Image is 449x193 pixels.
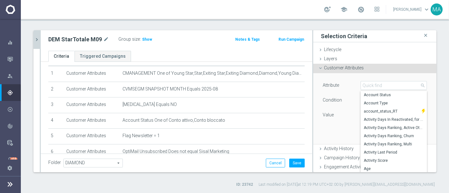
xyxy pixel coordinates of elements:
[48,66,64,82] td: 1
[48,144,64,160] td: 6
[422,31,429,40] i: close
[7,107,21,112] div: Execute
[7,40,21,45] button: equalizer Dashboard
[324,164,364,169] span: Engagement Activity
[7,157,13,162] i: lightbulb
[420,83,425,88] span: search
[48,113,64,129] td: 4
[7,90,13,96] i: gps_fixed
[259,182,435,187] label: Last modified on [DATE] at 12:19 PM UTC+02:00 by [PERSON_NAME][EMAIL_ADDRESS][DOMAIN_NAME]
[7,123,21,129] div: Analyze
[235,36,260,43] button: Notes & Tags
[64,97,120,113] td: Customer Attributes
[364,142,424,147] span: Activity Days Ranking, Multi
[48,160,61,165] label: Folder
[7,123,13,129] i: track_changes
[10,157,17,161] div: +10
[278,36,305,43] button: Run Campaign
[118,37,140,42] label: Group size
[323,97,342,102] lable: Condition
[364,101,424,106] span: Account Type
[64,113,120,129] td: Customer Attributes
[48,82,64,97] td: 2
[364,166,424,171] span: Age
[64,66,120,82] td: Customer Attributes
[236,182,253,187] label: ID: 23742
[324,47,341,52] span: Lifecycle
[392,5,431,14] a: [PERSON_NAME]keyboard_arrow_down
[423,6,430,13] span: keyboard_arrow_down
[7,73,21,79] button: person_search Explore
[103,36,109,43] i: mode_edit
[7,73,13,79] i: person_search
[123,102,177,107] span: [MEDICAL_DATA] Equals NO
[324,146,354,151] span: Activity History
[123,118,225,123] span: Account Status One of Conto attivo,Conto bloccato
[324,65,364,70] span: Customer Attributes
[123,86,218,92] span: CVMSEGM SNAPSHOT MONTH Equals 2025-08
[142,37,152,42] span: Show
[321,32,367,40] h3: Selection Criteria
[7,107,13,112] i: play_circle_outline
[364,158,424,163] span: Activity Score
[123,133,160,138] span: Flag Newsletter = 1
[64,82,120,97] td: Customer Attributes
[7,34,21,51] div: Dashboard
[340,6,347,13] span: school
[7,124,21,129] button: track_changes Analyze
[364,109,418,114] span: account_status_RT
[48,97,64,113] td: 3
[48,36,102,43] h2: DEM StarTotale M09
[364,117,424,122] span: Activity Days In Reactivated, for Segmentation Layer
[7,40,13,45] i: equalizer
[7,140,21,145] button: Data Studio
[48,129,64,144] td: 5
[364,150,424,155] span: Activity Last Period
[266,159,285,167] button: Cancel
[364,133,424,138] span: Activity Days Ranking, Churn
[123,71,302,76] span: CMANAGEMENT One of Young Star,Star,Exiting Star,Exiting Diamond,Diamond,Young Diamond
[7,57,21,62] button: Mission Control
[123,149,229,154] span: OptiMail Unsubscribed Does not equal Sisal Marketing
[7,73,21,79] div: Explore
[7,165,13,171] i: settings
[7,151,21,168] div: Optibot
[323,83,339,88] lable: Attribute
[34,37,40,43] i: chevron_right
[48,51,75,62] a: Criteria
[7,140,21,146] div: Data Studio
[422,107,425,115] img: zipper.svg
[323,112,334,118] label: Value
[3,160,16,176] div: Settings
[7,107,21,112] button: play_circle_outline Execute
[289,159,305,167] button: Save
[64,144,120,160] td: Customer Attributes
[324,155,360,160] span: Campaign History
[64,129,120,144] td: Customer Attributes
[431,3,443,15] div: MA
[324,56,337,61] span: Layers
[361,81,427,90] input: Quick find
[140,37,141,42] label: :
[7,51,21,67] div: Mission Control
[7,90,21,96] div: Plan
[364,125,424,130] span: Activity Days Ranking, Active Other
[364,92,424,97] span: Account Status
[75,51,131,62] a: Triggered Campaigns
[33,30,40,49] button: chevron_right
[7,157,21,162] button: lightbulb Optibot +10
[7,90,21,95] button: gps_fixed Plan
